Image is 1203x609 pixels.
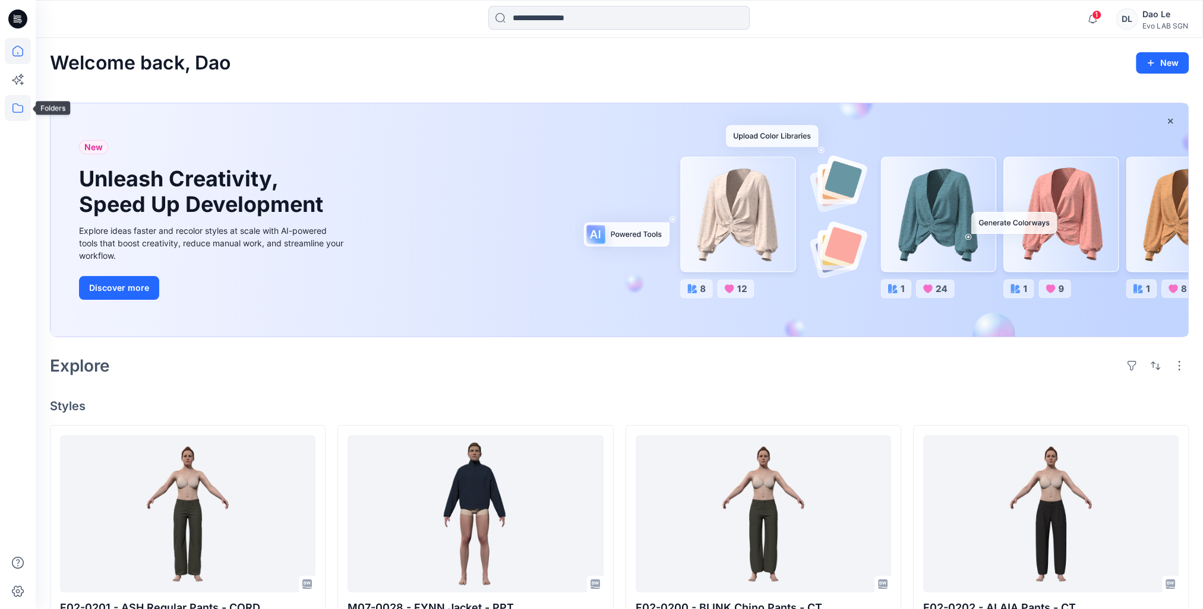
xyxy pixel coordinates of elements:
[348,435,603,592] a: M07-0028 - FYNN Jacket - PPT
[60,435,315,592] a: F02-0201 - ASH Regular Pants - CORD
[1092,10,1101,20] span: 1
[636,435,891,592] a: F02-0200 - BLINK Chino Pants - CT
[79,276,346,300] a: Discover more
[1116,8,1138,30] div: DL
[1136,52,1189,74] button: New
[1142,7,1188,21] div: Dao Le
[50,399,1189,413] h4: Styles
[50,356,110,375] h2: Explore
[923,435,1179,592] a: F02-0202 - ALAIA Pants - CT
[84,140,103,154] span: New
[79,224,346,262] div: Explore ideas faster and recolor styles at scale with AI-powered tools that boost creativity, red...
[79,166,329,217] h1: Unleash Creativity, Speed Up Development
[50,52,231,74] h2: Welcome back, Dao
[1142,21,1188,30] div: Evo LAB SGN
[79,276,159,300] button: Discover more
